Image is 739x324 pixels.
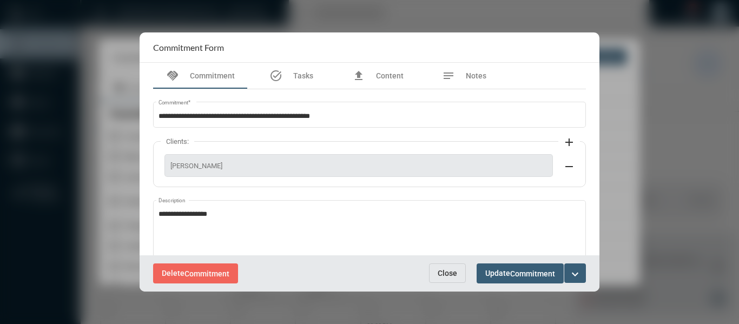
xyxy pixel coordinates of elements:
mat-icon: task_alt [269,69,282,82]
mat-icon: file_upload [352,69,365,82]
span: Commitment [510,269,555,278]
mat-icon: notes [442,69,455,82]
mat-icon: expand_more [569,268,582,281]
span: Delete [162,269,229,277]
span: Update [485,269,555,277]
mat-icon: handshake [166,69,179,82]
button: Close [429,263,466,283]
span: Tasks [293,71,313,80]
button: DeleteCommitment [153,263,238,283]
label: Clients: [161,137,194,146]
mat-icon: remove [563,160,576,173]
span: Close [438,269,457,277]
h2: Commitment Form [153,42,224,52]
mat-icon: add [563,136,576,149]
span: Notes [466,71,486,80]
span: Commitment [184,269,229,278]
span: Content [376,71,404,80]
span: [PERSON_NAME] [170,162,547,170]
button: UpdateCommitment [477,263,564,283]
span: Commitment [190,71,235,80]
